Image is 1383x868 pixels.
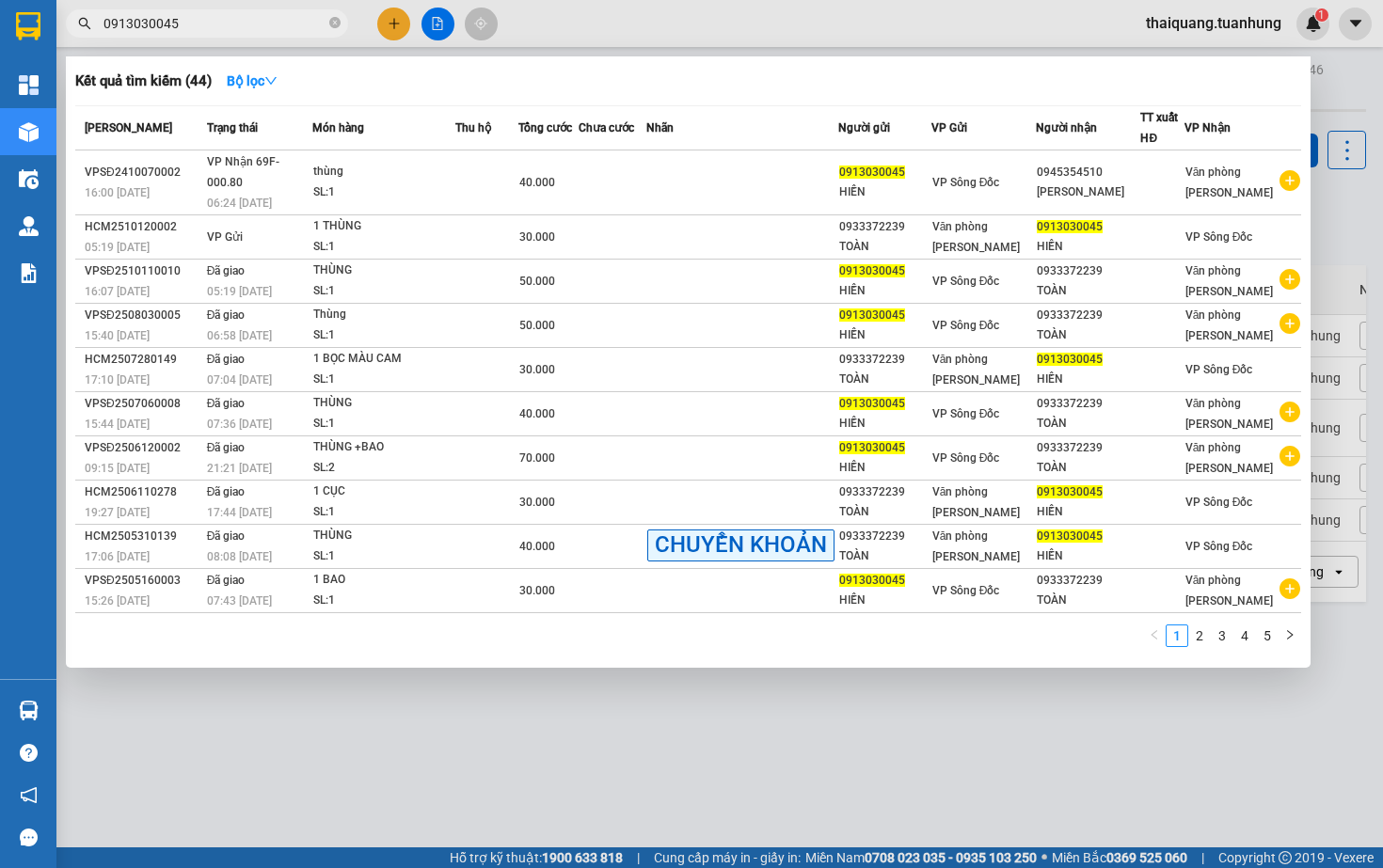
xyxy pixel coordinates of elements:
[932,319,1000,332] span: VP Sông Đốc
[207,506,272,519] span: 17:44 [DATE]
[519,363,555,376] span: 30.000
[1280,578,1300,599] span: plus-circle
[1185,574,1273,608] span: Văn phòng [PERSON_NAME]
[1037,502,1139,522] div: HIỀN
[1037,182,1139,202] div: [PERSON_NAME]
[85,527,201,546] div: HCM2505310139
[518,121,572,134] span: Tổng cước
[207,441,246,454] span: Đã giao
[1185,441,1273,475] span: Văn phòng [PERSON_NAME]
[931,121,967,134] span: VP Gửi
[85,482,201,502] div: HCM2506110278
[313,591,454,611] div: SL: 1
[838,121,890,134] span: Người gửi
[839,502,930,522] div: TOÀN
[932,220,1020,254] span: Văn phòng [PERSON_NAME]
[313,370,454,390] div: SL: 1
[839,458,930,478] div: HIỀN
[1167,625,1187,646] a: 1
[839,370,930,389] div: TOÀN
[519,496,555,509] span: 30.000
[103,13,326,34] input: Tìm tên, số ĐT hoặc mã đơn
[1143,624,1166,647] li: Previous Page
[1280,313,1300,334] span: plus-circle
[1036,121,1097,134] span: Người nhận
[1185,363,1253,376] span: VP Sông Đốc
[1185,496,1253,509] span: VP Sông Đốc
[1140,111,1178,145] span: TT xuất HĐ
[19,75,39,95] img: dashboard-icon
[1185,166,1273,199] span: Văn phòng [PERSON_NAME]
[839,350,930,370] div: 0933372239
[85,594,150,608] span: 15:26 [DATE]
[839,166,905,179] span: 0913030045
[207,155,279,189] span: VP Nhận 69F-000.80
[85,394,201,414] div: VPSĐ2507060008
[519,584,555,597] span: 30.000
[313,182,454,203] div: SL: 1
[207,264,246,277] span: Đã giao
[932,275,1000,288] span: VP Sông Đốc
[1037,163,1139,182] div: 0945354510
[1185,397,1273,431] span: Văn phòng [PERSON_NAME]
[207,308,246,322] span: Đã giao
[1185,540,1253,553] span: VP Sông Đốc
[839,281,930,301] div: HIỀN
[839,182,930,202] div: HIỀN
[1280,170,1300,191] span: plus-circle
[1211,624,1233,647] li: 3
[1037,237,1139,257] div: HIỀN
[647,529,835,560] span: CHUYỂN KHOẢN
[1037,529,1103,543] span: 0913030045
[75,71,212,91] h3: Kết quả tìm kiếm ( 44 )
[839,397,905,410] span: 0913030045
[839,325,930,345] div: HIỀN
[207,373,272,387] span: 07:04 [DATE]
[85,163,201,182] div: VPSĐ2410070002
[85,329,150,342] span: 15:40 [DATE]
[16,12,40,40] img: logo-vxr
[519,230,555,244] span: 30.000
[19,122,39,142] img: warehouse-icon
[455,121,491,134] span: Thu hộ
[1284,629,1296,640] span: right
[207,121,258,134] span: Trạng thái
[313,458,454,479] div: SL: 2
[1280,269,1300,290] span: plus-circle
[85,438,201,458] div: VPSĐ2506120002
[932,176,1000,189] span: VP Sông Đốc
[313,162,454,182] div: thùng
[1166,624,1188,647] li: 1
[839,527,930,546] div: 0933372239
[85,306,201,325] div: VPSĐ2508030005
[20,786,38,804] span: notification
[1037,220,1103,233] span: 0913030045
[1233,624,1256,647] li: 4
[85,217,201,237] div: HCM2510120002
[207,574,246,587] span: Đã giao
[207,594,272,608] span: 07:43 [DATE]
[19,263,39,283] img: solution-icon
[313,393,454,414] div: THÙNG
[1037,306,1139,325] div: 0933372239
[839,441,905,454] span: 0913030045
[1037,546,1139,566] div: HIỀN
[207,485,246,498] span: Đã giao
[839,237,930,257] div: TOÀN
[313,237,454,258] div: SL: 1
[85,418,150,431] span: 15:44 [DATE]
[313,281,454,302] div: SL: 1
[207,529,246,543] span: Đã giao
[1257,625,1278,646] a: 5
[312,121,364,134] span: Món hàng
[227,73,278,88] strong: Bộ lọc
[85,550,150,563] span: 17:06 [DATE]
[329,17,341,28] span: close-circle
[1234,625,1255,646] a: 4
[519,275,555,288] span: 50.000
[839,414,930,434] div: HIỀN
[519,540,555,553] span: 40.000
[212,66,293,96] button: Bộ lọcdown
[207,353,246,366] span: Đã giao
[646,121,674,134] span: Nhãn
